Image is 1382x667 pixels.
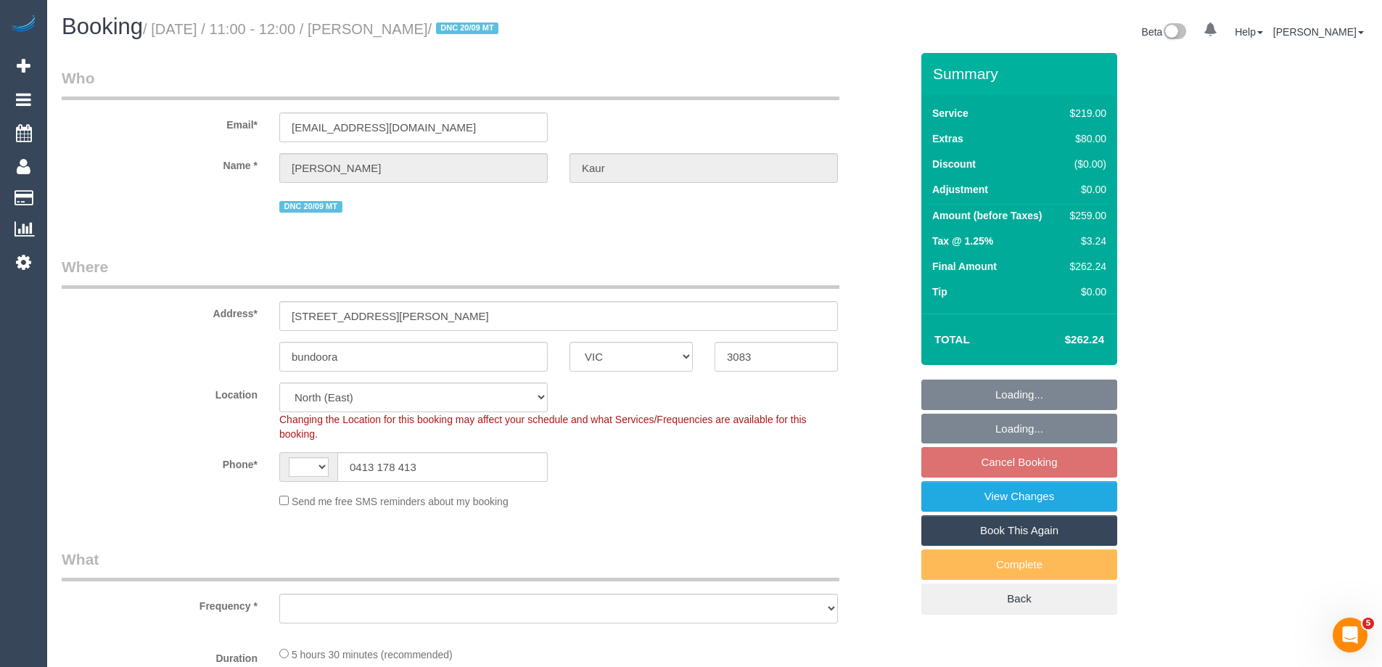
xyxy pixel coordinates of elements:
label: Address* [51,301,268,321]
div: $262.24 [1064,259,1106,274]
label: Extras [932,131,963,146]
label: Frequency * [51,594,268,613]
a: Back [921,584,1117,614]
img: Automaid Logo [9,15,38,35]
span: DNC 20/09 MT [436,22,499,34]
a: [PERSON_NAME] [1273,26,1364,38]
div: ($0.00) [1064,157,1106,171]
input: First Name* [279,153,548,183]
label: Final Amount [932,259,997,274]
legend: What [62,549,839,581]
div: $0.00 [1064,285,1106,299]
strong: Total [934,333,970,345]
span: DNC 20/09 MT [279,201,342,213]
a: Help [1235,26,1263,38]
label: Tip [932,285,947,299]
span: Changing the Location for this booking may affect your schedule and what Services/Frequencies are... [279,414,807,440]
small: / [DATE] / 11:00 - 12:00 / [PERSON_NAME] [143,21,503,37]
span: / [428,21,503,37]
img: New interface [1162,23,1186,42]
label: Duration [51,646,268,666]
label: Tax @ 1.25% [932,234,993,248]
a: View Changes [921,481,1117,512]
input: Phone* [337,452,548,482]
legend: Who [62,67,839,100]
label: Amount (before Taxes) [932,208,1042,223]
input: Email* [279,112,548,142]
span: 5 hours 30 minutes (recommended) [292,649,453,660]
span: Booking [62,14,143,39]
h3: Summary [933,65,1110,82]
iframe: Intercom live chat [1333,618,1367,652]
span: 5 [1362,618,1374,629]
label: Name * [51,153,268,173]
div: $0.00 [1064,182,1106,197]
input: Last Name* [569,153,838,183]
span: Send me free SMS reminders about my booking [292,496,509,507]
a: Book This Again [921,515,1117,546]
div: $80.00 [1064,131,1106,146]
legend: Where [62,256,839,289]
input: Post Code* [715,342,838,372]
div: $259.00 [1064,208,1106,223]
label: Adjustment [932,182,988,197]
label: Phone* [51,452,268,472]
div: $219.00 [1064,106,1106,120]
label: Email* [51,112,268,132]
label: Service [932,106,968,120]
label: Location [51,382,268,402]
div: $3.24 [1064,234,1106,248]
a: Beta [1142,26,1187,38]
h4: $262.24 [1021,334,1104,346]
input: Suburb* [279,342,548,372]
label: Discount [932,157,976,171]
